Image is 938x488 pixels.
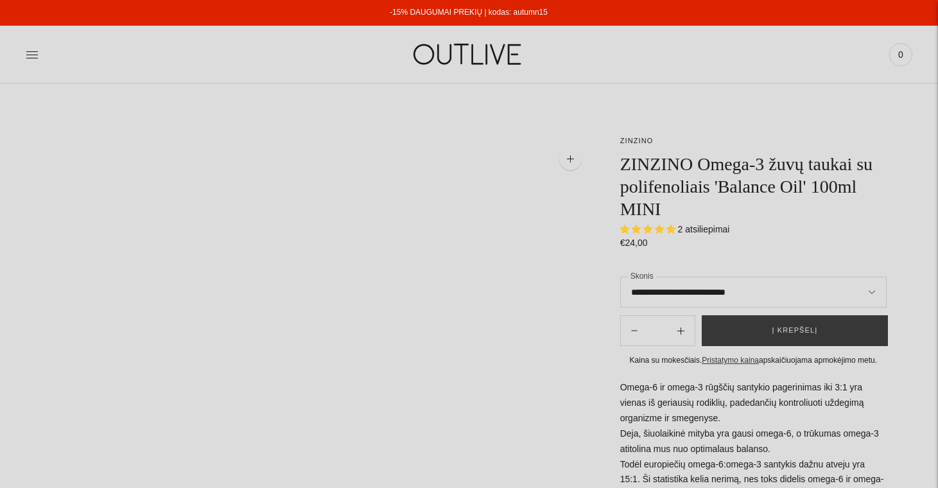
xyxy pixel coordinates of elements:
h1: ZINZINO Omega-3 žuvų taukai su polifenoliais 'Balance Oil' 100ml MINI [620,153,887,220]
button: Subtract product quantity [667,315,695,346]
a: Pristatymo kaina [702,356,759,365]
span: Į krepšelį [772,324,817,337]
a: ZINZINO [620,137,654,144]
span: 2 atsiliepimai [678,224,730,234]
button: Add product quantity [621,315,648,346]
input: Product quantity [648,322,667,340]
span: 5.00 stars [620,224,678,234]
div: Kaina su mokesčiais. apskaičiuojama apmokėjimo metu. [620,354,887,367]
a: 0 [889,40,912,69]
button: Į krepšelį [702,315,888,346]
a: -15% DAUGUMAI PREKIŲ | kodas: autumn15 [390,8,548,17]
span: 0 [892,46,910,64]
img: OUTLIVE [388,32,549,76]
span: €24,00 [620,238,648,248]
